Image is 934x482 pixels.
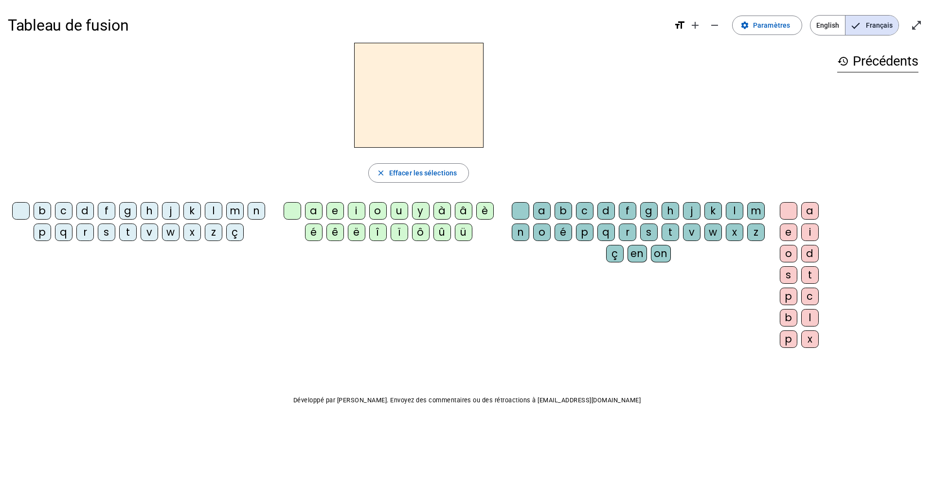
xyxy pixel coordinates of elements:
[8,10,666,41] h1: Tableau de fusion
[326,224,344,241] div: ê
[183,202,201,220] div: k
[555,202,572,220] div: b
[391,224,408,241] div: ï
[726,224,743,241] div: x
[369,224,387,241] div: î
[619,224,636,241] div: r
[683,202,700,220] div: j
[597,224,615,241] div: q
[732,16,802,35] button: Paramètres
[389,167,457,179] span: Effacer les sélections
[162,224,180,241] div: w
[780,224,797,241] div: e
[597,202,615,220] div: d
[837,55,849,67] mat-icon: history
[685,16,705,35] button: Augmenter la taille de la police
[837,51,918,72] h3: Précédents
[555,224,572,241] div: é
[183,224,201,241] div: x
[305,202,323,220] div: a
[801,309,819,327] div: l
[740,21,749,30] mat-icon: settings
[704,224,722,241] div: w
[226,202,244,220] div: m
[533,202,551,220] div: a
[412,224,430,241] div: ô
[119,202,137,220] div: g
[34,202,51,220] div: b
[34,224,51,241] div: p
[780,330,797,348] div: p
[576,224,593,241] div: p
[512,224,529,241] div: n
[119,224,137,241] div: t
[76,202,94,220] div: d
[780,288,797,305] div: p
[141,224,158,241] div: v
[369,202,387,220] div: o
[726,202,743,220] div: l
[348,224,365,241] div: ë
[606,245,624,262] div: ç
[801,202,819,220] div: a
[248,202,265,220] div: n
[810,15,899,35] mat-button-toggle-group: Language selection
[412,202,430,220] div: y
[911,19,922,31] mat-icon: open_in_full
[76,224,94,241] div: r
[705,16,724,35] button: Diminuer la taille de la police
[662,224,679,241] div: t
[455,202,472,220] div: â
[305,224,323,241] div: é
[801,266,819,284] div: t
[391,202,408,220] div: u
[689,19,701,31] mat-icon: add
[780,309,797,327] div: b
[780,245,797,262] div: o
[98,224,115,241] div: s
[162,202,180,220] div: j
[476,202,494,220] div: è
[801,224,819,241] div: i
[433,202,451,220] div: à
[576,202,593,220] div: c
[640,202,658,220] div: g
[780,266,797,284] div: s
[747,224,765,241] div: z
[533,224,551,241] div: o
[377,169,385,177] mat-icon: close
[683,224,700,241] div: v
[368,163,469,183] button: Effacer les sélections
[810,16,845,35] span: English
[226,224,244,241] div: ç
[753,19,790,31] span: Paramètres
[801,288,819,305] div: c
[433,224,451,241] div: û
[662,202,679,220] div: h
[640,224,658,241] div: s
[205,224,222,241] div: z
[55,202,72,220] div: c
[141,202,158,220] div: h
[801,245,819,262] div: d
[709,19,720,31] mat-icon: remove
[801,330,819,348] div: x
[674,19,685,31] mat-icon: format_size
[55,224,72,241] div: q
[619,202,636,220] div: f
[455,224,472,241] div: ü
[98,202,115,220] div: f
[907,16,926,35] button: Entrer en plein écran
[704,202,722,220] div: k
[348,202,365,220] div: i
[747,202,765,220] div: m
[326,202,344,220] div: e
[205,202,222,220] div: l
[8,395,926,406] p: Développé par [PERSON_NAME]. Envoyez des commentaires ou des rétroactions à [EMAIL_ADDRESS][DOMAI...
[651,245,671,262] div: on
[628,245,647,262] div: en
[845,16,898,35] span: Français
